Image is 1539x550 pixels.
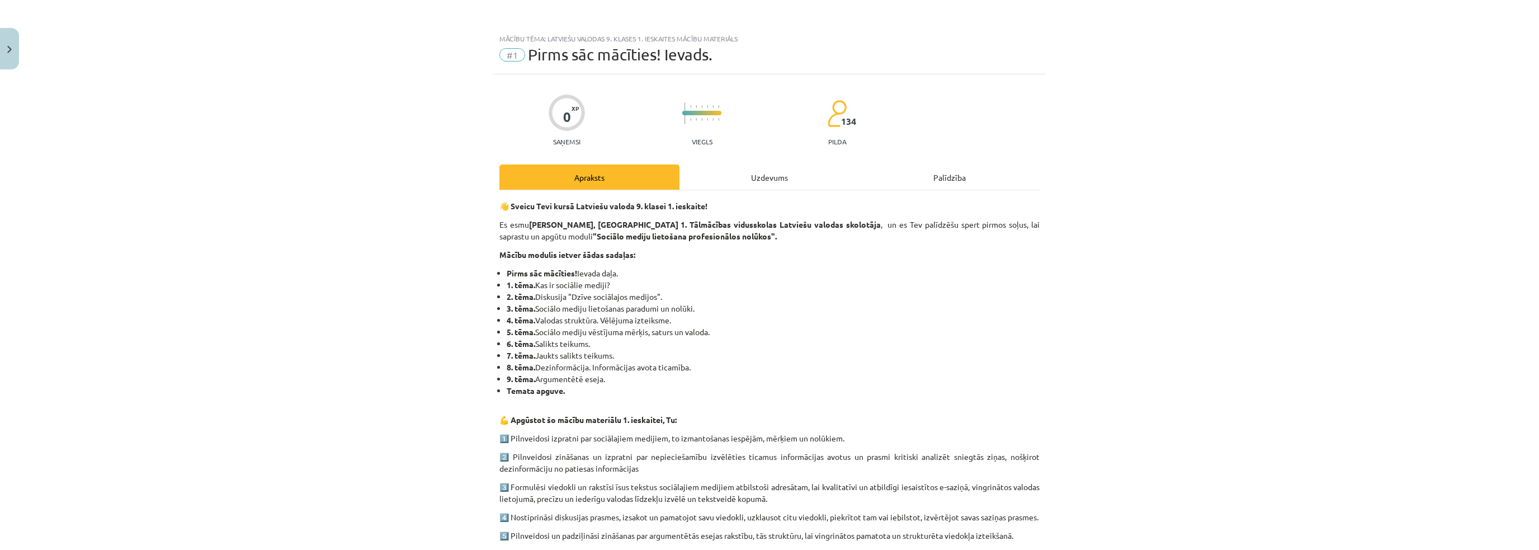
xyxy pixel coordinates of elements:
[860,164,1040,190] div: Palīdzība
[499,201,707,211] strong: 👋 Sveicu Tevi kursā Latviešu valoda 9. klasei 1. ieskaite!
[692,138,712,145] p: Viegls
[507,339,535,349] b: 6. tēma.
[507,361,1040,373] li: Dezinformācija. Informācijas avota ticamība.
[499,250,635,260] strong: Mācību modulis ietver šādas sadaļas:
[593,231,777,241] strong: "Sociālo mediju lietošana profesionālos nolūkos".
[718,105,719,108] img: icon-short-line-57e1e144782c952c97e751825c79c345078a6d821885a25fce030b3d8c18986b.svg
[499,530,1040,542] p: 5️⃣ Pilnveidosi un padziļināsi zināšanas par argumentētās esejas rakstību, tās struktūru, lai vin...
[507,386,565,396] strong: Temata apguve.
[499,48,525,62] span: #1
[707,105,708,108] img: icon-short-line-57e1e144782c952c97e751825c79c345078a6d821885a25fce030b3d8c18986b.svg
[507,327,535,337] b: 5. tēma.
[507,314,1040,326] li: Valodas struktūra. Vēlējuma izteiksme.
[690,118,691,121] img: icon-short-line-57e1e144782c952c97e751825c79c345078a6d821885a25fce030b3d8c18986b.svg
[528,45,712,64] span: Pirms sāc mācīties! Ievads.
[507,267,1040,279] li: Ievada daļa.
[828,138,846,145] p: pilda
[507,291,1040,303] li: Diskusija "Dzīve sociālajos medijos".
[712,105,714,108] img: icon-short-line-57e1e144782c952c97e751825c79c345078a6d821885a25fce030b3d8c18986b.svg
[507,373,1040,385] li: Argumentētē eseja.
[841,116,856,126] span: 134
[701,118,702,121] img: icon-short-line-57e1e144782c952c97e751825c79c345078a6d821885a25fce030b3d8c18986b.svg
[499,219,1040,242] p: Es esmu , un es Tev palīdzēšu spert pirmos soļus, lai saprastu un apgūtu moduli
[507,350,535,360] b: 7. tēma.
[499,511,1040,523] p: 4️⃣ Nostiprināsi diskusijas prasmes, izsakot un pamatojot savu viedokli, uzklausot citu viedokli,...
[499,164,679,190] div: Apraksts
[507,362,535,372] b: 8. tēma.
[563,109,571,125] div: 0
[549,138,585,145] p: Saņemsi
[507,315,535,325] strong: 4. tēma.
[507,350,1040,361] li: Jaukts salikts teikums.
[696,118,697,121] img: icon-short-line-57e1e144782c952c97e751825c79c345078a6d821885a25fce030b3d8c18986b.svg
[499,433,1040,444] p: 1️⃣ Pilnveidosi izpratni par sociālajiem medijiem, to izmantošanas iespējām, mērķiem un nolūkiem.
[529,219,881,229] strong: [PERSON_NAME], [GEOGRAPHIC_DATA] 1. Tālmācības vidusskolas Latviešu valodas skolotāja
[499,415,677,425] strong: 💪 Apgūstot šo mācību materiālu 1. ieskaitei, Tu:
[507,338,1040,350] li: Salikts teikums.
[684,102,686,124] img: icon-long-line-d9ea69661e0d244f92f715978eff75569469978d946b2353a9bb055b3ed8787d.svg
[827,100,847,128] img: students-c634bb4e5e11cddfef0936a35e636f08e4e9abd3cc4e673bd6f9a4125e45ecb1.svg
[507,279,1040,291] li: Kas ir sociālie mediji?
[701,105,702,108] img: icon-short-line-57e1e144782c952c97e751825c79c345078a6d821885a25fce030b3d8c18986b.svg
[507,303,535,313] strong: 3. tēma.
[507,268,577,278] strong: Pirms sāc mācīties!
[690,105,691,108] img: icon-short-line-57e1e144782c952c97e751825c79c345078a6d821885a25fce030b3d8c18986b.svg
[707,118,708,121] img: icon-short-line-57e1e144782c952c97e751825c79c345078a6d821885a25fce030b3d8c18986b.svg
[499,481,1040,505] p: 3️⃣ Formulēsi viedokli un rakstīsi īsus tekstus sociālajiem medijiem atbilstoši adresātam, lai kv...
[712,118,714,121] img: icon-short-line-57e1e144782c952c97e751825c79c345078a6d821885a25fce030b3d8c18986b.svg
[572,105,579,111] span: XP
[507,303,1040,314] li: Sociālo mediju lietošanas paradumi un nolūki.
[696,105,697,108] img: icon-short-line-57e1e144782c952c97e751825c79c345078a6d821885a25fce030b3d8c18986b.svg
[499,451,1040,474] p: 2️⃣ Pilnveidosi zināšanas un izpratni par nepieciešamību izvēlēties ticamus informācijas avotus u...
[499,35,1040,43] div: Mācību tēma: Latviešu valodas 9. klases 1. ieskaites mācību materiāls
[718,118,719,121] img: icon-short-line-57e1e144782c952c97e751825c79c345078a6d821885a25fce030b3d8c18986b.svg
[507,374,535,384] b: 9. tēma.
[507,326,1040,338] li: Sociālo mediju vēstījuma mērķis, saturs un valoda.
[507,280,535,290] strong: 1. tēma.
[7,46,12,53] img: icon-close-lesson-0947bae3869378f0d4975bcd49f059093ad1ed9edebbc8119c70593378902aed.svg
[679,164,860,190] div: Uzdevums
[507,292,535,302] strong: 2. tēma.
